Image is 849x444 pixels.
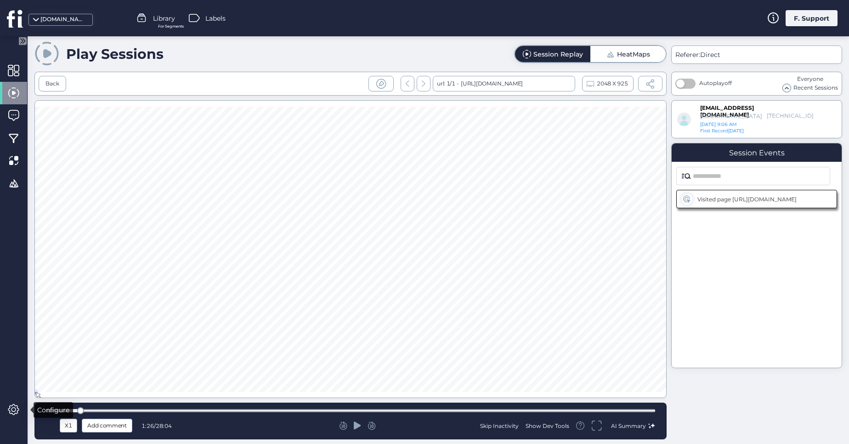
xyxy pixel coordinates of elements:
[786,10,838,26] div: F. Support
[700,51,720,59] span: Direct
[700,113,762,120] div: [GEOGRAPHIC_DATA]
[767,112,803,120] div: [TECHNICAL_ID]
[611,422,646,429] span: AI Summary
[141,422,174,429] div: /
[697,196,817,203] div: Visited page [URL][DOMAIN_NAME]
[793,84,838,92] span: Recent Sessions
[526,422,569,430] div: Show Dev Tools
[205,13,226,23] span: Labels
[45,80,59,88] div: Back
[700,121,773,128] div: [DATE] 9:06 AM
[40,15,86,24] div: [DOMAIN_NAME]
[700,128,728,134] span: First Record
[597,79,628,89] span: 2048 X 925
[729,148,785,157] div: Session Events
[480,422,519,430] div: Skip Inactivity
[34,402,73,418] div: Configure
[433,76,575,91] div: url: 1/1 -
[158,23,184,29] span: For Segments
[617,51,650,57] div: HeatMaps
[724,80,732,86] span: off
[156,422,172,429] span: 28:04
[458,76,523,91] div: [URL][DOMAIN_NAME]
[675,51,700,59] span: Referer:
[153,13,175,23] span: Library
[782,75,838,84] div: Everyone
[533,51,583,57] div: Session Replay
[66,46,164,63] div: Play Sessions
[699,80,732,86] span: Autoplay
[62,421,75,431] div: X1
[700,128,750,134] div: [DATE]
[700,104,745,112] div: [EMAIL_ADDRESS][DOMAIN_NAME]
[141,422,154,429] span: 1:26
[87,421,127,431] span: Add comment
